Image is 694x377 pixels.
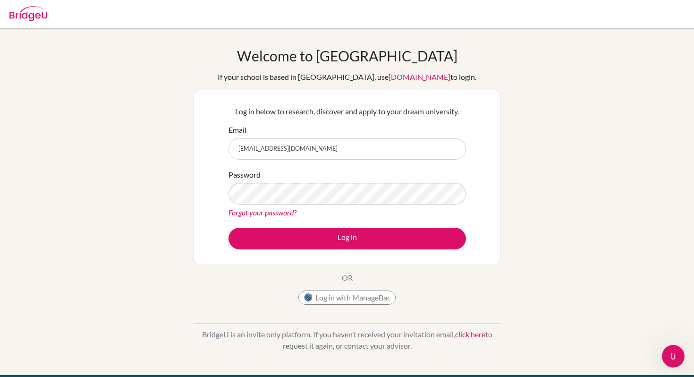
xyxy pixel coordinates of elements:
[229,208,296,217] a: Forgot your password?
[298,291,396,305] button: Log in with ManageBac
[229,228,466,249] button: Log in
[455,330,485,339] a: click here
[389,72,450,81] a: [DOMAIN_NAME]
[194,329,500,351] p: BridgeU is an invite only platform. If you haven’t received your invitation email, to request it ...
[218,71,476,83] div: If your school is based in [GEOGRAPHIC_DATA], use to login.
[237,47,457,64] h1: Welcome to [GEOGRAPHIC_DATA]
[342,272,353,283] p: OR
[229,169,261,180] label: Password
[662,345,685,368] iframe: Intercom live chat
[229,124,246,136] label: Email
[229,106,466,117] p: Log in below to research, discover and apply to your dream university.
[9,6,47,21] img: Bridge-U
